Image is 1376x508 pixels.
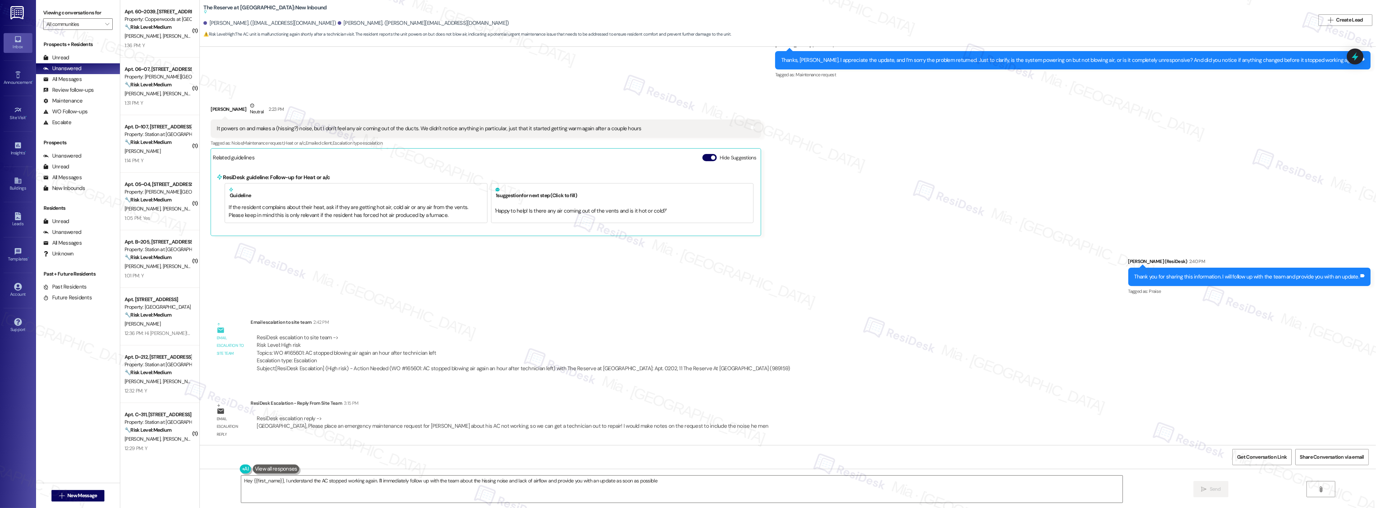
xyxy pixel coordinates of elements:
[125,436,163,442] span: [PERSON_NAME]
[125,418,191,426] div: Property: Station at [GEOGRAPHIC_DATA][PERSON_NAME]
[203,4,327,16] b: The Reserve at [GEOGRAPHIC_DATA]: New Inbound
[43,65,81,72] div: Unanswered
[243,140,284,146] span: Maintenance request ,
[163,378,199,385] span: [PERSON_NAME]
[229,204,483,219] div: If the resident complains about their heat, ask if they are getting hot air, cold air or any air ...
[43,108,87,115] div: WO Follow-ups
[223,174,330,181] b: ResiDesk guideline: Follow-up for Heat or a/c
[125,246,191,253] div: Property: Station at [GEOGRAPHIC_DATA][PERSON_NAME]
[125,321,161,327] span: [PERSON_NAME]
[125,139,171,145] strong: 🔧 Risk Level: Medium
[211,138,761,148] div: Tagged as:
[46,18,101,30] input: All communities
[1237,453,1287,461] span: Get Conversation Link
[1193,481,1228,497] button: Send
[163,436,199,442] span: [PERSON_NAME]
[267,105,284,113] div: 2:23 PM
[125,100,143,106] div: 1:31 PM: Y
[43,174,82,181] div: All Messages
[125,42,145,49] div: 1:36 PM: Y
[43,283,87,291] div: Past Residents
[59,493,64,499] i: 
[1128,286,1371,296] div: Tagged as:
[211,102,761,119] div: [PERSON_NAME]
[1336,16,1363,24] span: Create Lead
[43,218,69,225] div: Unread
[125,263,163,269] span: [PERSON_NAME]
[125,131,191,138] div: Property: Station at [GEOGRAPHIC_DATA][PERSON_NAME]
[125,254,171,260] strong: 🔧 Risk Level: Medium
[125,445,147,452] div: 12:29 PM: Y
[105,21,109,27] i: 
[43,185,85,192] div: New Inbounds
[10,6,25,19] img: ResiDesk Logo
[257,334,790,365] div: ResiDesk escalation to site team -> Risk Level: High risk Topics: WO #165601: AC stopped blowing ...
[67,492,97,499] span: New Message
[781,56,1359,64] div: Thanks, [PERSON_NAME]. I appreciate the update, and I’m sorry the problem returned. Just to clari...
[257,365,790,372] div: Subject: [ResiDesk Escalation] (High risk) - Action Needed (WO #165601: AC stopped blowing air ag...
[125,330,436,336] div: 12:36 PM: Hi [PERSON_NAME]! Sorry to bother you. the toilet seat for my master bathroom is broken...
[125,312,171,318] strong: 🔧 Risk Level: Medium
[241,476,1123,503] textarea: Hey {{first_name}}, I understand the AC stopped working again. I'll immediately follow up with th...
[203,19,336,27] div: [PERSON_NAME]. ([EMAIL_ADDRESS][DOMAIN_NAME])
[25,149,26,154] span: •
[43,152,81,160] div: Unanswered
[4,316,32,335] a: Support
[163,33,199,39] span: [PERSON_NAME]
[342,399,358,407] div: 3:15 PM
[1232,449,1291,465] button: Get Conversation Link
[775,69,1371,80] div: Tagged as:
[333,140,382,146] span: Escalation type escalation
[125,196,171,203] strong: 🔧 Risk Level: Medium
[125,205,163,212] span: [PERSON_NAME]
[231,140,243,146] span: Noise ,
[1318,14,1372,26] button: Create Lead
[125,157,143,164] div: 1:14 PM: Y
[495,207,667,214] span: ' Happy to help! Is there any air coming out of the vents and is it hot or cold? '
[125,24,171,30] strong: 🔧 Risk Level: Medium
[257,415,768,430] div: ResiDesk escalation reply -> [GEOGRAPHIC_DATA], Please place an emergency maintenance request for...
[163,90,199,97] span: [PERSON_NAME]
[251,399,774,409] div: ResiDesk Escalation - Reply From Site Team
[4,33,32,53] a: Inbox
[125,411,191,418] div: Apt. C~311, [STREET_ADDRESS]
[125,215,150,221] div: 1:05 PM: Yes
[217,125,642,132] div: It powers on and makes a (hissing?) noise, but I don't feel any air coming out of the ducts. We d...
[125,8,191,15] div: Apt. 60~2039, [STREET_ADDRESS]
[36,204,120,212] div: Residents
[125,272,144,279] div: 1:01 PM: Y
[125,148,161,154] span: [PERSON_NAME]
[43,239,82,247] div: All Messages
[1187,258,1205,265] div: 2:40 PM
[203,31,731,38] span: : The AC unit is malfunctioning again shortly after a technician visit. The resident reports the ...
[28,255,29,260] span: •
[4,174,32,194] a: Buildings
[1210,485,1221,493] span: Send
[125,73,191,81] div: Property: [PERSON_NAME][GEOGRAPHIC_DATA] Townhomes
[248,102,265,117] div: Neutral
[125,353,191,361] div: Apt. D~212, [STREET_ADDRESS]
[125,238,191,246] div: Apt. B~205, [STREET_ADDRESS]
[125,303,191,311] div: Property: [GEOGRAPHIC_DATA]
[4,139,32,159] a: Insights •
[125,387,147,394] div: 12:32 PM: Y
[4,210,32,230] a: Leads
[125,33,163,39] span: [PERSON_NAME]
[36,270,120,278] div: Past + Future Residents
[306,140,333,146] span: Emailed client ,
[4,104,32,123] a: Site Visit •
[284,140,305,146] span: Heat or a/c ,
[1128,258,1371,268] div: [PERSON_NAME] (ResiDesk)
[43,97,83,105] div: Maintenance
[125,15,191,23] div: Property: Copperwoods at [GEOGRAPHIC_DATA]
[125,123,191,131] div: Apt. D~107, [STREET_ADDRESS]
[796,72,836,78] span: Maintenance request
[1149,288,1161,294] span: Praise
[229,187,483,199] h5: Guideline
[125,90,163,97] span: [PERSON_NAME]
[163,263,199,269] span: [PERSON_NAME]
[125,369,171,376] strong: 🔧 Risk Level: Medium
[495,187,750,199] h5: 1 suggestion for next step (Click to fill)
[1328,17,1333,23] i: 
[217,334,245,357] div: Email escalation to site team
